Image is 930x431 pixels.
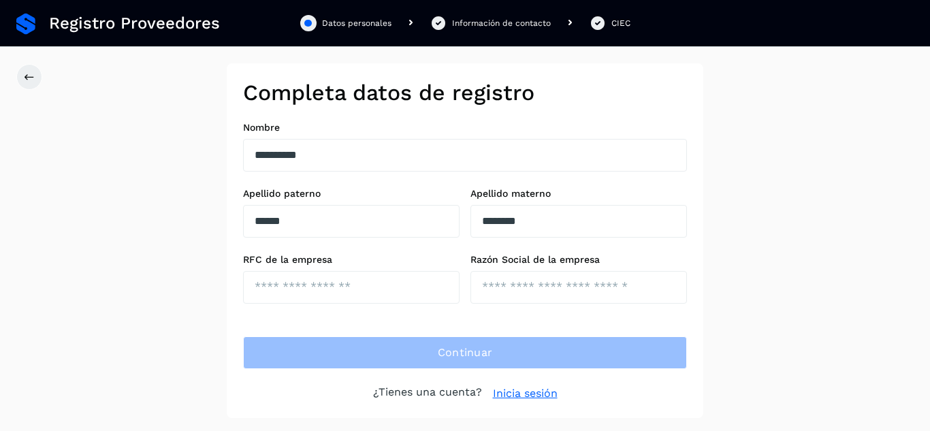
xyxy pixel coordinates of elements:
[243,122,687,133] label: Nombre
[611,17,630,29] div: CIEC
[373,385,482,402] p: ¿Tienes una cuenta?
[49,14,220,33] span: Registro Proveedores
[493,385,558,402] a: Inicia sesión
[322,17,391,29] div: Datos personales
[243,254,460,266] label: RFC de la empresa
[438,345,493,360] span: Continuar
[470,188,687,199] label: Apellido materno
[243,336,687,369] button: Continuar
[470,254,687,266] label: Razón Social de la empresa
[452,17,551,29] div: Información de contacto
[243,80,687,106] h2: Completa datos de registro
[243,188,460,199] label: Apellido paterno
